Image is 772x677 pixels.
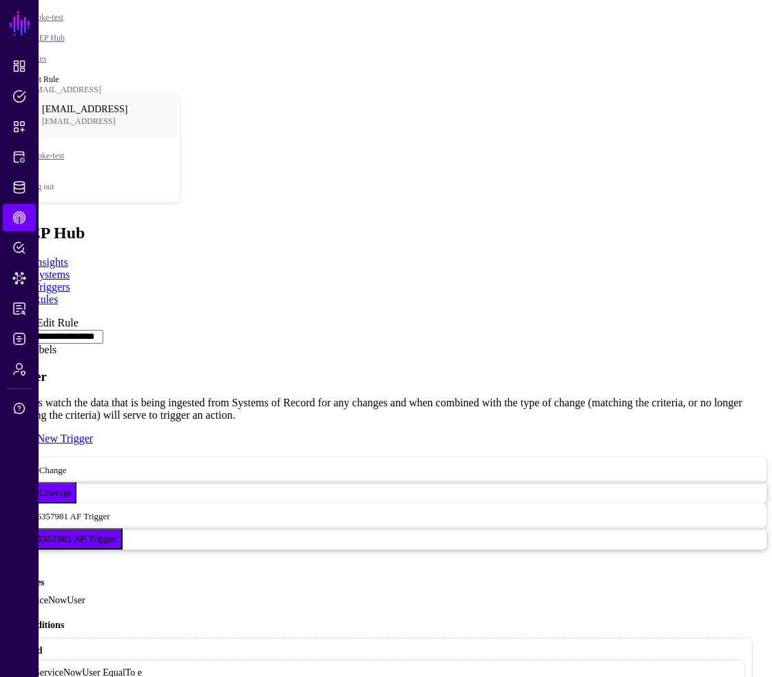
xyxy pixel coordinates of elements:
[12,302,26,315] span: Reports
[28,64,744,74] div: /
[12,211,26,225] span: CAEP Hub
[14,465,66,475] span: Graph Change
[12,362,26,376] span: Admin
[11,534,117,544] span: 138266357981 AF Trigger
[6,397,766,421] p: Triggers watch the data that is being ingested from Systems of Record for any changes and when co...
[12,241,26,255] span: Policy Lens
[42,116,135,127] span: [EMAIL_ADDRESS]
[33,269,70,280] a: Systems
[12,180,26,194] span: Identity Data Fabric
[12,271,26,285] span: Data Lens
[27,645,745,656] strong: and
[6,528,123,550] button: 138266357981 AF Trigger
[19,595,753,606] li: ServiceNowUser
[28,151,138,161] span: smoke-test
[28,33,65,43] a: CAEP Hub
[19,577,753,588] h5: Nodes
[12,332,26,346] span: Logs
[6,482,76,503] button: Graph Change
[8,8,32,39] a: SGNL
[3,204,36,231] a: CAEP Hub
[6,433,93,444] a: Create New Trigger
[3,264,36,292] a: Data Lens
[33,256,68,268] a: Insights
[19,620,753,631] h5: Conditions
[6,369,766,384] h3: Trigger
[28,43,744,54] div: /
[28,12,63,22] a: smoke-test
[33,281,70,293] a: Triggers
[6,224,766,242] h2: CAEP Hub
[28,182,180,192] div: Log out
[3,113,36,140] a: Snippets
[12,120,26,134] span: Snippets
[3,234,36,262] a: Policy Lens
[3,52,36,80] a: Dashboard
[33,293,58,305] a: Rules
[28,134,180,178] a: smoke-test
[28,23,744,33] div: /
[14,511,110,521] span: 138266357981 AF Trigger
[28,74,59,84] strong: Edit Rule
[3,83,36,110] a: Policies
[3,295,36,322] a: Reports
[3,355,36,383] a: Admin
[12,59,26,73] span: Dashboard
[28,85,180,95] div: [EMAIL_ADDRESS]
[6,317,766,329] div: / Edit Rule
[3,325,36,353] a: Logs
[11,488,71,498] span: Graph Change
[3,174,36,201] a: Identity Data Fabric
[42,104,135,115] span: [EMAIL_ADDRESS]
[12,402,26,415] span: Support
[3,143,36,171] a: Protected Systems
[12,90,26,103] span: Policies
[12,150,26,164] span: Protected Systems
